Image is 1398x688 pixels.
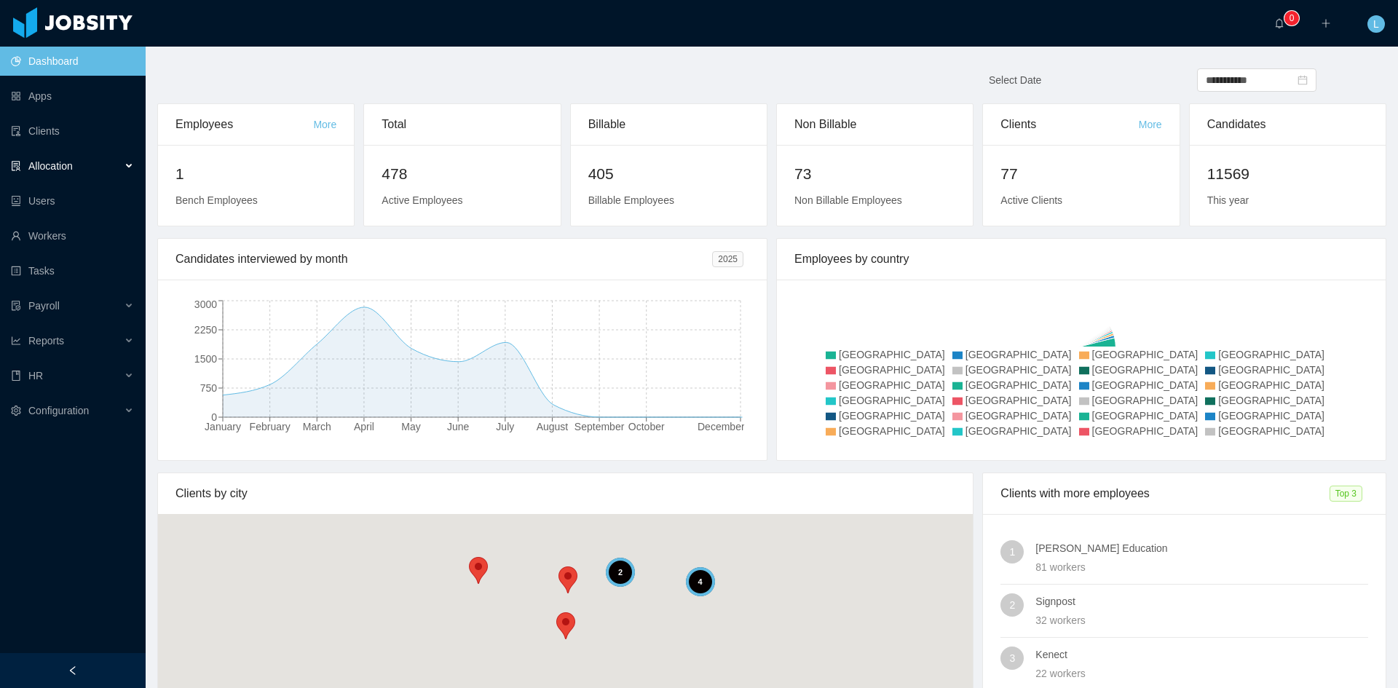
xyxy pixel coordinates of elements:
[989,74,1041,86] span: Select Date
[1218,395,1324,406] span: [GEOGRAPHIC_DATA]
[965,425,1072,437] span: [GEOGRAPHIC_DATA]
[588,194,674,206] span: Billable Employees
[496,421,514,432] tspan: July
[194,353,217,365] tspan: 1500
[1035,559,1368,575] div: 81 workers
[11,301,21,311] i: icon: file-protect
[11,186,134,216] a: icon: robotUsers
[194,324,217,336] tspan: 2250
[11,161,21,171] i: icon: solution
[794,104,955,145] div: Non Billable
[794,194,902,206] span: Non Billable Employees
[1000,162,1161,186] h2: 77
[1035,647,1368,663] h4: Kenect
[1092,425,1198,437] span: [GEOGRAPHIC_DATA]
[1035,593,1368,609] h4: Signpost
[965,395,1072,406] span: [GEOGRAPHIC_DATA]
[28,405,89,416] span: Configuration
[1035,540,1368,556] h4: [PERSON_NAME] Education
[11,47,134,76] a: icon: pie-chartDashboard
[712,251,743,267] span: 2025
[1207,104,1368,145] div: Candidates
[1000,194,1062,206] span: Active Clients
[303,421,331,432] tspan: March
[1092,379,1198,391] span: [GEOGRAPHIC_DATA]
[1373,15,1379,33] span: L
[537,421,569,432] tspan: August
[28,335,64,347] span: Reports
[628,421,665,432] tspan: October
[28,300,60,312] span: Payroll
[11,256,134,285] a: icon: profileTasks
[28,160,73,172] span: Allocation
[1218,379,1324,391] span: [GEOGRAPHIC_DATA]
[1139,119,1162,130] a: More
[354,421,374,432] tspan: April
[11,336,21,346] i: icon: line-chart
[794,239,1368,280] div: Employees by country
[194,298,217,310] tspan: 3000
[382,194,462,206] span: Active Employees
[1321,18,1331,28] i: icon: plus
[1284,11,1299,25] sup: 0
[1207,194,1249,206] span: This year
[965,349,1072,360] span: [GEOGRAPHIC_DATA]
[11,371,21,381] i: icon: book
[839,425,945,437] span: [GEOGRAPHIC_DATA]
[11,406,21,416] i: icon: setting
[11,82,134,111] a: icon: appstoreApps
[175,473,955,514] div: Clients by city
[698,421,745,432] tspan: December
[1009,647,1015,670] span: 3
[1035,665,1368,681] div: 22 workers
[1000,473,1329,514] div: Clients with more employees
[1298,75,1308,85] i: icon: calendar
[1218,410,1324,422] span: [GEOGRAPHIC_DATA]
[382,162,542,186] h2: 478
[1274,18,1284,28] i: icon: bell
[685,567,714,596] div: 4
[1000,104,1138,145] div: Clients
[250,421,291,432] tspan: February
[211,411,217,423] tspan: 0
[588,104,749,145] div: Billable
[175,194,258,206] span: Bench Employees
[1218,349,1324,360] span: [GEOGRAPHIC_DATA]
[839,395,945,406] span: [GEOGRAPHIC_DATA]
[1092,364,1198,376] span: [GEOGRAPHIC_DATA]
[11,221,134,250] a: icon: userWorkers
[175,162,336,186] h2: 1
[839,379,945,391] span: [GEOGRAPHIC_DATA]
[574,421,625,432] tspan: September
[839,364,945,376] span: [GEOGRAPHIC_DATA]
[839,349,945,360] span: [GEOGRAPHIC_DATA]
[606,558,635,587] div: 2
[11,116,134,146] a: icon: auditClients
[382,104,542,145] div: Total
[401,421,420,432] tspan: May
[1092,349,1198,360] span: [GEOGRAPHIC_DATA]
[1218,425,1324,437] span: [GEOGRAPHIC_DATA]
[794,162,955,186] h2: 73
[1009,593,1015,617] span: 2
[175,104,313,145] div: Employees
[588,162,749,186] h2: 405
[965,379,1072,391] span: [GEOGRAPHIC_DATA]
[1092,395,1198,406] span: [GEOGRAPHIC_DATA]
[1092,410,1198,422] span: [GEOGRAPHIC_DATA]
[205,421,241,432] tspan: January
[28,370,43,381] span: HR
[200,382,218,394] tspan: 750
[1009,540,1015,564] span: 1
[1035,612,1368,628] div: 32 workers
[965,410,1072,422] span: [GEOGRAPHIC_DATA]
[839,410,945,422] span: [GEOGRAPHIC_DATA]
[965,364,1072,376] span: [GEOGRAPHIC_DATA]
[447,421,470,432] tspan: June
[1218,364,1324,376] span: [GEOGRAPHIC_DATA]
[313,119,336,130] a: More
[1207,162,1368,186] h2: 11569
[175,239,712,280] div: Candidates interviewed by month
[1330,486,1362,502] span: Top 3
